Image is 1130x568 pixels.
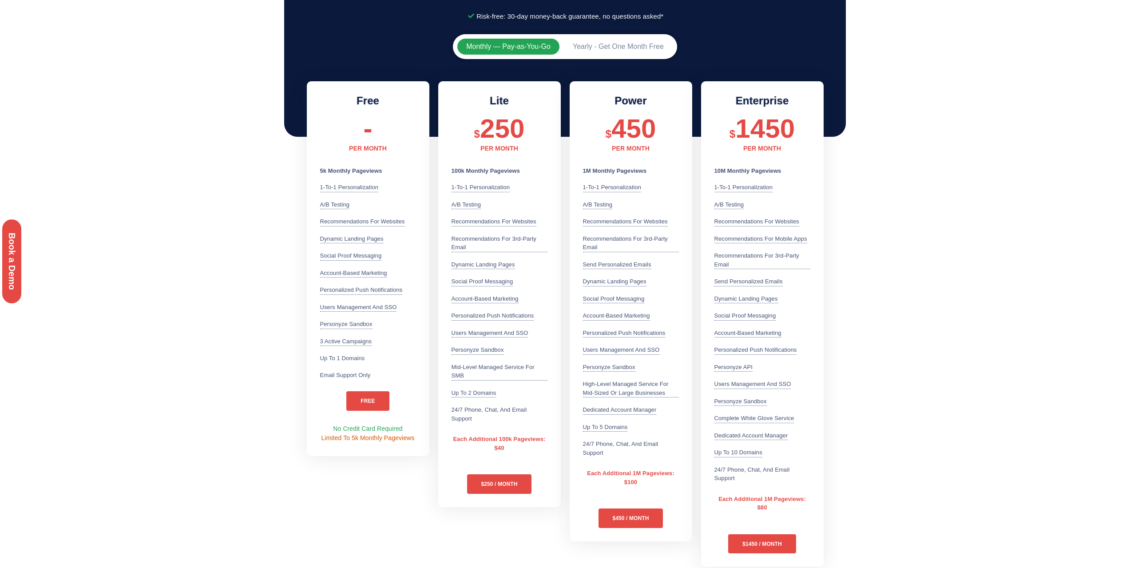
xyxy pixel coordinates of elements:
[452,329,528,338] div: Users Management and SSO
[714,346,797,355] div: Personalized Push Notifications
[583,277,646,286] div: Dynamic Landing Pages
[573,43,664,50] span: Yearly - Get One Month Free
[714,363,753,372] div: Personyze API
[583,95,679,107] h2: Power
[452,183,510,192] div: 1-to-1 Personalization
[714,200,744,210] div: A/B testing
[452,167,520,174] b: 100k Monthly Pageviews
[583,234,679,252] div: Recommendations for 3rd-party email
[714,167,781,174] b: 10M Monthly Pageviews
[583,311,650,321] div: Account-Based Marketing
[714,414,794,423] div: Complete white glove service
[730,128,735,140] span: $
[583,217,668,226] div: Recommendations for websites
[452,389,496,398] div: Up to 2 Domains
[714,234,807,244] div: Recommendations for mobile apps
[583,423,628,432] div: Up to 5 Domains
[320,167,382,174] b: 5k Monthly Pageviews
[452,311,534,321] div: Personalized Push Notifications
[714,380,791,389] div: Users Management and SSO
[321,434,415,441] span: Limited To 5k Monthly Pageviews
[320,303,397,312] div: Users Management and SSO
[452,95,547,107] h2: Lite
[583,346,660,355] div: Users Management and SSO
[714,465,810,483] div: 24/7 Phone, Chat, and Email Support
[714,217,799,226] div: Recommendations for websites
[320,234,384,244] div: Dynamic Landing Pages
[583,294,645,304] div: Social Proof Messaging
[583,469,679,486] div: Each Additional 1M Pageviews: $100
[452,405,547,423] div: 24/7 Phone, Chat, and Email Support
[714,95,810,107] h2: Enterprise
[457,39,559,55] button: Monthly — Pay-as-You-Go
[714,448,762,457] div: Up to 10 Domains
[452,294,519,304] div: Account-Based Marketing
[466,43,551,50] span: Monthly — Pay-as-You-Go
[714,277,783,286] div: Send personalized emails
[611,114,656,143] span: 450
[320,371,371,380] div: Email Support only
[728,534,796,554] a: $1450 / MONTH
[583,200,613,210] div: A/B testing
[583,167,647,174] b: 1M Monthly Pageviews
[583,329,666,338] div: Personalized Push Notifications
[583,363,635,372] div: Personyze Sandbox
[714,311,776,321] div: Social Proof Messaging
[320,354,365,363] div: Up to 1 Domains
[583,440,679,457] div: 24/7 Phone, Chat, and Email Support
[320,200,350,210] div: A/B testing
[467,474,532,494] a: $250 / MONTH
[564,39,673,55] button: Yearly - Get One Month Free
[714,251,810,269] div: Recommendations for 3rd-party email
[714,329,781,338] div: Account-Based Marketing
[452,217,536,226] div: Recommendations for websites
[320,337,372,346] div: 3 active campaigns
[320,286,403,295] div: Personalized Push Notifications
[583,380,679,397] div: High-level managed service for mid-sized or large businesses
[452,234,547,252] div: Recommendations for 3rd-party email
[452,260,515,270] div: Dynamic Landing Pages
[599,508,663,528] a: $450 / MONTH
[714,495,810,512] div: Each Additional 1M Pageviews: $80
[320,251,382,261] div: Social Proof Messaging
[363,114,372,143] span: -
[714,183,773,192] div: 1-to-1 Personalization
[452,200,481,210] div: A/B testing
[320,183,379,192] div: 1-to-1 Personalization
[320,217,405,226] div: Recommendations for websites
[480,114,524,143] span: 250
[735,114,795,143] span: 1450
[320,320,373,329] div: Personyze Sandbox
[452,363,547,381] div: Mid-level managed service for SMB
[714,431,788,441] div: Dedicated account manager
[714,294,778,304] div: Dynamic Landing Pages
[714,397,767,406] div: Personyze Sandbox
[583,260,651,270] div: Send personalized emails
[583,183,642,192] div: 1-to-1 Personalization
[606,128,611,140] span: $
[474,9,663,24] span: Risk-free: 30-day money-back guarantee, no questions asked*
[320,95,416,107] h2: Free
[452,435,547,452] div: Each Additional 100k Pageviews: $40
[474,128,480,140] span: $
[320,424,416,443] div: No Credit Card Required
[452,277,513,286] div: Social Proof Messaging
[346,391,389,411] a: free
[320,269,387,278] div: Account-Based Marketing
[452,346,504,355] div: Personyze Sandbox
[583,405,657,415] div: Dedicated account manager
